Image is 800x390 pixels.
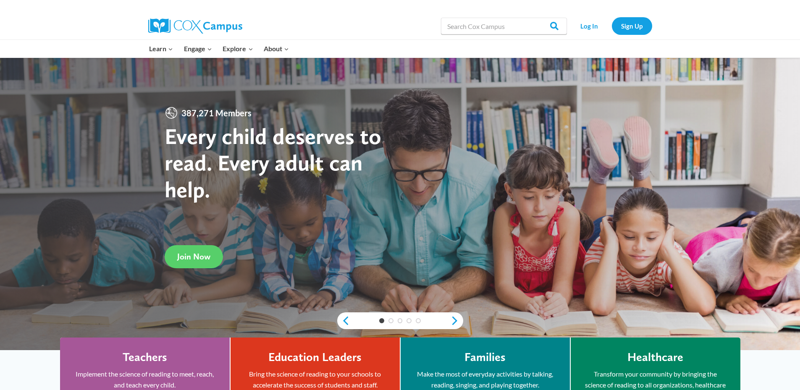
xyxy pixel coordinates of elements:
[398,318,403,323] a: 3
[73,369,217,390] p: Implement the science of reading to meet, reach, and teach every child.
[441,18,567,34] input: Search Cox Campus
[388,318,393,323] a: 2
[184,43,212,54] span: Engage
[627,350,683,364] h4: Healthcare
[177,251,210,262] span: Join Now
[571,17,608,34] a: Log In
[123,350,167,364] h4: Teachers
[337,312,463,329] div: content slider buttons
[178,106,255,120] span: 387,271 Members
[223,43,253,54] span: Explore
[148,18,242,34] img: Cox Campus
[451,316,463,326] a: next
[612,17,652,34] a: Sign Up
[337,316,350,326] a: previous
[416,318,421,323] a: 5
[144,40,294,58] nav: Primary Navigation
[571,17,652,34] nav: Secondary Navigation
[165,245,223,268] a: Join Now
[149,43,173,54] span: Learn
[407,318,412,323] a: 4
[243,369,387,390] p: Bring the science of reading to your schools to accelerate the success of students and staff.
[413,369,557,390] p: Make the most of everyday activities by talking, reading, singing, and playing together.
[264,43,289,54] span: About
[165,123,381,203] strong: Every child deserves to read. Every adult can help.
[268,350,362,364] h4: Education Leaders
[464,350,506,364] h4: Families
[379,318,384,323] a: 1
